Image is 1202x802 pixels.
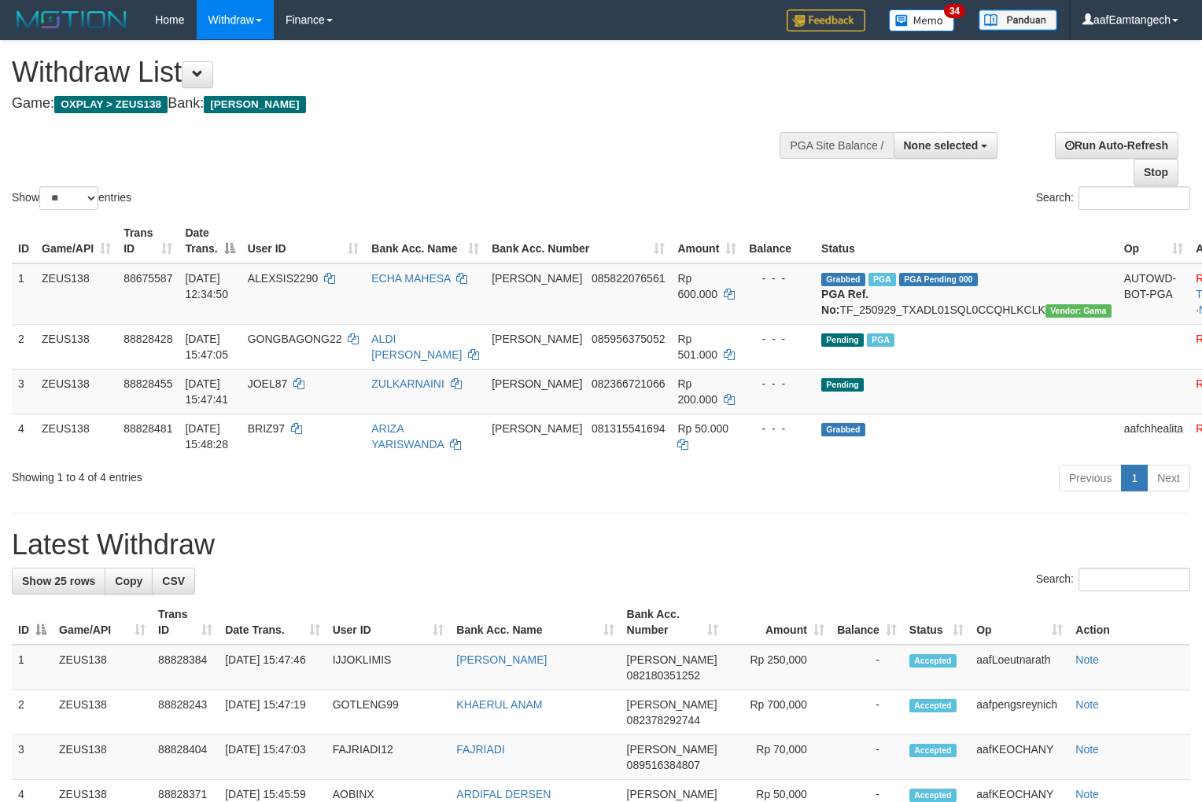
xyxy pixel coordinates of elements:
span: [DATE] 15:47:41 [185,377,228,406]
th: Balance: activate to sort column ascending [831,600,903,645]
span: [PERSON_NAME] [627,653,717,666]
a: Show 25 rows [12,568,105,594]
span: [DATE] 15:48:28 [185,422,228,451]
td: GOTLENG99 [326,690,451,735]
span: None selected [904,139,979,152]
span: Copy 085956375052 to clipboard [592,333,665,345]
input: Search: [1078,186,1190,210]
div: - - - [749,270,809,286]
img: panduan.png [979,9,1057,31]
span: Copy 081315541694 to clipboard [592,422,665,435]
span: Marked by aafpengsreynich [868,273,896,286]
td: [DATE] 15:47:03 [219,735,326,780]
img: MOTION_logo.png [12,8,131,31]
span: GONGBAGONG22 [248,333,342,345]
a: Note [1075,698,1099,711]
a: Previous [1059,465,1122,491]
td: 4 [12,414,35,458]
th: Amount: activate to sort column ascending [671,219,743,263]
label: Search: [1036,568,1190,591]
td: aafchhealita [1118,414,1190,458]
span: Rp 50.000 [677,422,728,435]
td: - [831,735,903,780]
a: Next [1147,465,1190,491]
th: ID [12,219,35,263]
th: User ID: activate to sort column ascending [242,219,366,263]
th: Bank Acc. Number: activate to sort column ascending [485,219,671,263]
td: 1 [12,263,35,325]
td: 3 [12,369,35,414]
span: Rp 501.000 [677,333,717,361]
a: ALDI [PERSON_NAME] [371,333,462,361]
td: Rp 70,000 [725,735,831,780]
a: ARIZA YARISWANDA [371,422,444,451]
th: Trans ID: activate to sort column ascending [117,219,179,263]
td: ZEUS138 [53,690,152,735]
b: PGA Ref. No: [821,288,868,316]
span: Accepted [909,654,957,668]
th: Date Trans.: activate to sort column descending [179,219,241,263]
a: Note [1075,788,1099,800]
td: 2 [12,324,35,369]
td: aafLoeutnarath [970,645,1069,690]
span: 88828428 [124,333,172,345]
div: - - - [749,331,809,347]
td: FAJRIADI12 [326,735,451,780]
span: Grabbed [821,423,865,436]
a: [PERSON_NAME] [456,653,547,666]
span: Accepted [909,699,957,712]
th: Status: activate to sort column ascending [903,600,970,645]
th: ID: activate to sort column descending [12,600,53,645]
span: Show 25 rows [22,575,95,587]
td: aafKEOCHANY [970,735,1069,780]
a: 1 [1121,465,1148,491]
a: Run Auto-Refresh [1055,132,1178,159]
h1: Withdraw List [12,57,786,88]
th: Bank Acc. Number: activate to sort column ascending [621,600,725,645]
button: None selected [894,132,998,159]
th: Amount: activate to sort column ascending [725,600,831,645]
td: ZEUS138 [53,645,152,690]
td: 2 [12,690,53,735]
span: [PERSON_NAME] [492,333,582,345]
span: ALEXSIS2290 [248,272,319,285]
span: [PERSON_NAME] [492,272,582,285]
img: Feedback.jpg [787,9,865,31]
td: IJJOKLIMIS [326,645,451,690]
span: 88828455 [124,377,172,390]
td: aafpengsreynich [970,690,1069,735]
span: BRIZ97 [248,422,285,435]
th: Trans ID: activate to sort column ascending [152,600,219,645]
input: Search: [1078,568,1190,591]
a: Note [1075,743,1099,756]
span: Accepted [909,789,957,802]
td: TF_250929_TXADL01SQL0CCQHLKCLK [815,263,1118,325]
td: [DATE] 15:47:19 [219,690,326,735]
span: [PERSON_NAME] [492,422,582,435]
h4: Game: Bank: [12,96,786,112]
span: 88828481 [124,422,172,435]
a: CSV [152,568,195,594]
td: 88828243 [152,690,219,735]
span: Copy 082180351252 to clipboard [627,669,700,682]
span: [PERSON_NAME] [492,377,582,390]
label: Show entries [12,186,131,210]
td: 3 [12,735,53,780]
span: PGA Pending [899,273,978,286]
td: ZEUS138 [35,414,117,458]
a: Stop [1134,159,1178,186]
td: ZEUS138 [35,324,117,369]
span: [PERSON_NAME] [204,96,305,113]
a: ECHA MAHESA [371,272,450,285]
span: Copy [115,575,142,587]
a: ARDIFAL DERSEN [456,788,551,800]
span: Accepted [909,744,957,757]
div: PGA Site Balance / [780,132,893,159]
span: Grabbed [821,273,865,286]
td: [DATE] 15:47:46 [219,645,326,690]
span: OXPLAY > ZEUS138 [54,96,168,113]
span: Marked by aafpengsreynich [867,333,894,347]
span: 88675587 [124,272,172,285]
span: Rp 600.000 [677,272,717,300]
th: Date Trans.: activate to sort column ascending [219,600,326,645]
